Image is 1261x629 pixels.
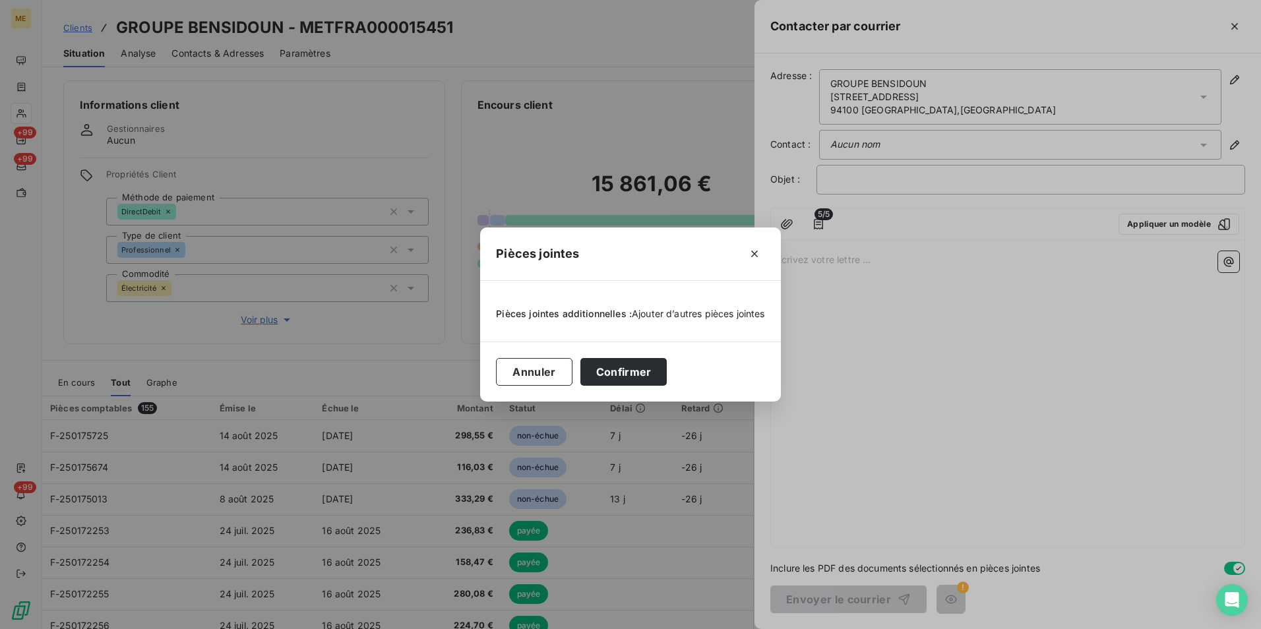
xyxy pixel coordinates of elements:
h5: Pièces jointes [496,245,579,263]
span: Pièces jointes additionnelles : [496,307,632,320]
button: Annuler [496,358,572,386]
div: Open Intercom Messenger [1216,584,1248,616]
button: Confirmer [580,358,667,386]
span: Ajouter d’autres pièces jointes [632,308,765,319]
